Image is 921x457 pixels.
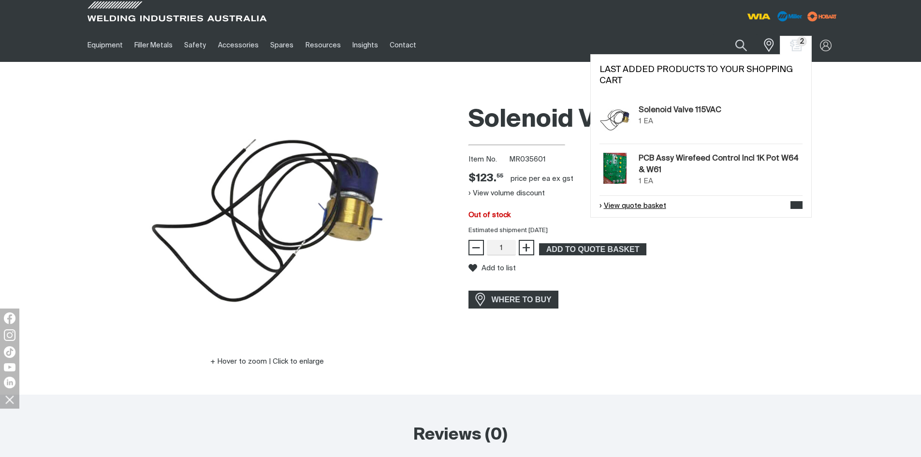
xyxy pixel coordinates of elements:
[212,29,264,62] a: Accessories
[725,34,758,57] button: Search products
[468,211,511,219] span: Out of stock
[347,29,384,62] a: Insights
[599,104,630,135] img: Solenoid Valve 115VAC
[468,104,840,136] h1: Solenoid Valve 115VAC
[4,312,15,324] img: Facebook
[797,36,807,46] span: 2
[4,363,15,371] img: YouTube
[599,64,803,87] h2: Last added products to your shopping cart
[205,356,330,368] button: Hover to zoom | Click to enlarge
[639,104,721,116] a: Solenoid Valve 115VAC
[713,34,758,57] input: Product name or item number...
[509,156,546,163] span: MR035601
[4,346,15,358] img: TikTok
[4,377,15,388] img: LinkedIn
[384,29,422,62] a: Contact
[468,154,508,165] span: Item No.
[639,118,642,125] span: 1
[540,243,645,256] span: ADD TO QUOTE BASKET
[603,153,627,184] img: PCB Assy Wirefeed Control Incl 1K Pot W64 & W61
[788,40,804,51] a: Shopping cart (2 product(s))
[471,239,481,256] span: −
[643,116,653,127] div: EA
[468,172,503,186] span: $123.
[82,29,129,62] a: Equipment
[639,177,642,185] span: 1
[468,264,516,272] button: Add to list
[178,29,212,62] a: Safety
[129,29,178,62] a: Filler Metals
[482,264,516,272] span: Add to list
[468,186,545,201] button: View volume discount
[539,243,646,256] button: Add Solenoid Valve 115VAC to the shopping cart
[82,29,650,62] nav: Main
[461,226,848,236] div: Estimated shipment [DATE]
[599,201,666,212] a: View quote basket
[468,291,559,309] a: WHERE TO BUY
[1,391,18,408] img: hide socials
[497,173,503,178] sup: 55
[4,329,15,341] img: Instagram
[267,425,654,446] h2: Reviews (0)
[522,239,531,256] span: +
[485,292,558,308] span: WHERE TO BUY
[804,9,840,24] img: miller
[639,153,803,177] a: PCB Assy Wirefeed Control Incl 1K Pot W64 & W61
[264,29,299,62] a: Spares
[511,174,550,184] div: price per EA
[552,174,573,184] div: ex gst
[146,100,388,341] img: Solenoid Valve 115VAC
[299,29,346,62] a: Resources
[468,172,503,186] div: Price
[643,176,653,187] div: EA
